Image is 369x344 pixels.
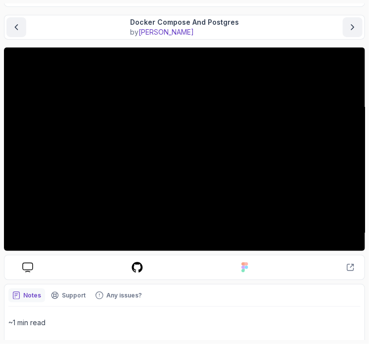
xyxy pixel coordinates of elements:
[14,262,41,273] a: course slides
[8,289,45,302] button: notes button
[6,17,26,37] button: previous content
[62,292,86,299] p: Support
[138,28,194,36] span: [PERSON_NAME]
[23,292,41,299] p: Notes
[130,17,239,27] p: Docker Compose And Postgres
[106,292,142,299] p: Any issues?
[4,48,365,251] iframe: 5 - Docker Compose and Postgres
[130,27,239,37] p: by
[47,289,90,302] button: Support button
[343,17,363,37] button: next content
[92,289,146,302] button: Feedback button
[123,261,151,274] a: course repo
[8,317,361,329] p: ~1 min read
